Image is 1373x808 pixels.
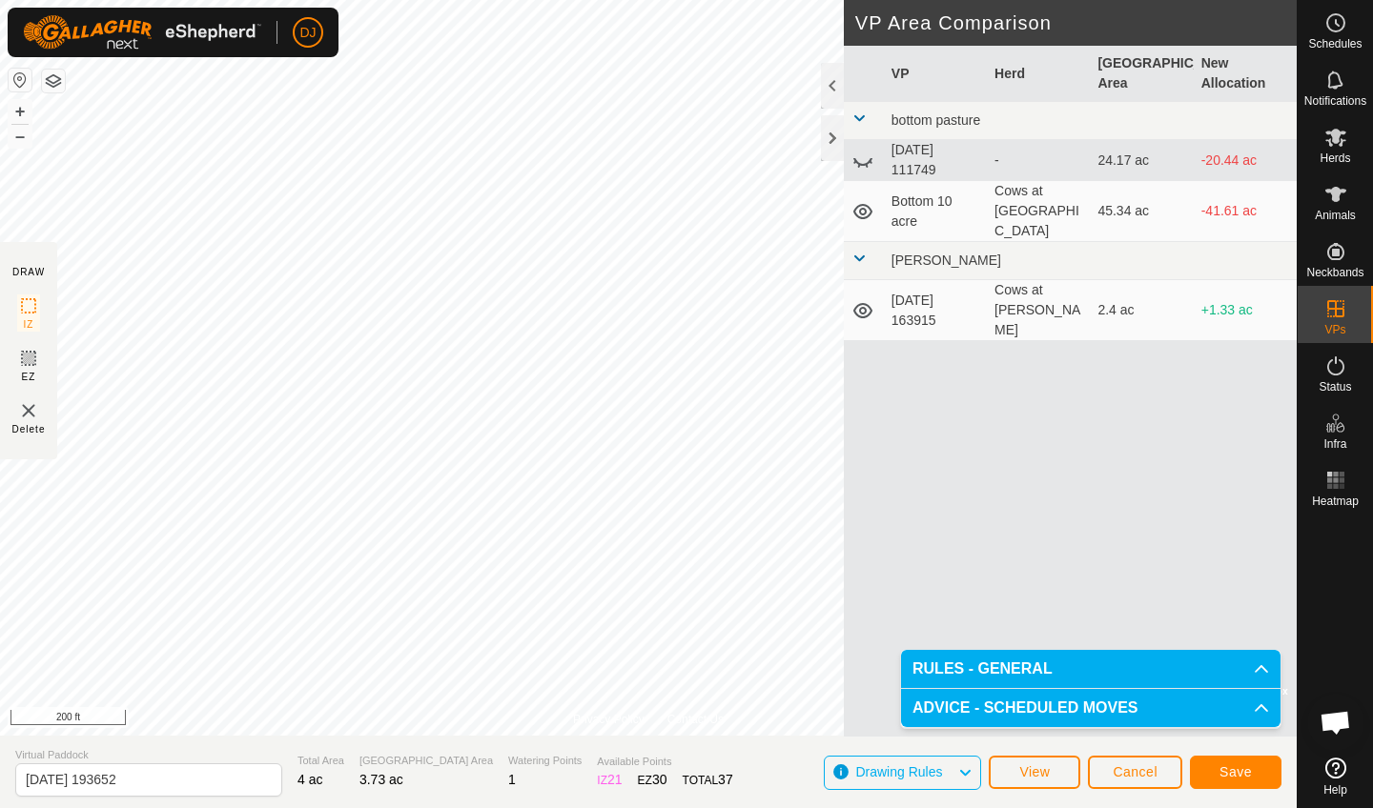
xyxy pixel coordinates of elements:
[901,689,1281,727] p-accordion-header: ADVICE - SCHEDULED MOVES
[607,772,623,787] span: 21
[891,112,980,128] span: bottom pasture
[1190,756,1281,789] button: Save
[987,46,1090,102] th: Herd
[994,280,1082,340] div: Cows at [PERSON_NAME]
[1194,280,1297,341] td: +1.33 ac
[1088,756,1182,789] button: Cancel
[884,280,987,341] td: [DATE] 163915
[1319,381,1351,393] span: Status
[1315,210,1356,221] span: Animals
[1090,46,1193,102] th: [GEOGRAPHIC_DATA] Area
[994,151,1082,171] div: -
[1090,181,1193,242] td: 45.34 ac
[1298,750,1373,803] a: Help
[667,711,724,728] a: Contact Us
[638,770,667,790] div: EZ
[912,661,1053,677] span: RULES - GENERAL
[9,100,31,123] button: +
[573,711,645,728] a: Privacy Policy
[1219,764,1252,779] span: Save
[901,650,1281,688] p-accordion-header: RULES - GENERAL
[1320,152,1350,164] span: Herds
[855,11,1297,34] h2: VP Area Comparison
[9,69,31,91] button: Reset Map
[1090,140,1193,181] td: 24.17 ac
[42,70,65,92] button: Map Layers
[683,770,733,790] div: TOTAL
[23,15,261,50] img: Gallagher Logo
[1308,38,1362,50] span: Schedules
[989,756,1080,789] button: View
[12,422,46,436] span: Delete
[359,753,493,769] span: [GEOGRAPHIC_DATA] Area
[1323,438,1346,450] span: Infra
[891,252,1001,268] span: [PERSON_NAME]
[24,317,34,332] span: IZ
[884,181,987,242] td: Bottom 10 acre
[1194,181,1297,242] td: -41.61 ac
[1019,764,1050,779] span: View
[9,125,31,148] button: –
[597,754,732,770] span: Available Points
[22,370,36,384] span: EZ
[12,265,45,279] div: DRAW
[884,140,987,181] td: [DATE] 111749
[884,46,987,102] th: VP
[297,772,322,787] span: 4 ac
[299,23,316,43] span: DJ
[15,747,282,763] span: Virtual Paddock
[1194,140,1297,181] td: -20.44 ac
[1312,495,1359,507] span: Heatmap
[855,764,942,779] span: Drawing Rules
[1113,764,1158,779] span: Cancel
[359,772,403,787] span: 3.73 ac
[1324,324,1345,335] span: VPs
[17,399,40,422] img: VP
[1194,46,1297,102] th: New Allocation
[1323,784,1347,796] span: Help
[508,772,516,787] span: 1
[718,772,733,787] span: 37
[297,753,344,769] span: Total Area
[652,772,667,787] span: 30
[994,181,1082,241] div: Cows at [GEOGRAPHIC_DATA]
[1304,95,1366,107] span: Notifications
[597,770,622,790] div: IZ
[912,700,1137,716] span: ADVICE - SCHEDULED MOVES
[1306,267,1363,278] span: Neckbands
[1090,280,1193,341] td: 2.4 ac
[508,753,582,769] span: Watering Points
[1307,694,1364,751] div: Open chat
